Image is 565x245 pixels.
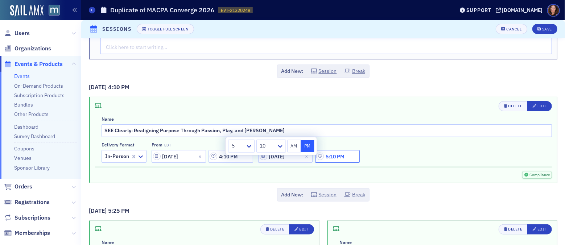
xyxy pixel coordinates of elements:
[537,227,547,231] div: Edit
[499,101,528,111] button: Delete
[14,101,33,108] a: Bundles
[14,145,34,152] a: Coupons
[542,27,552,31] div: Save
[299,227,308,231] div: Edit
[345,191,366,199] button: Break
[311,191,337,199] button: Session
[15,60,63,68] span: Events & Products
[209,150,253,163] input: 00:00 AM
[89,207,108,214] span: [DATE]
[281,191,303,199] span: Add New:
[301,140,314,153] button: PM
[508,227,523,231] div: Delete
[529,172,550,178] span: Compliance
[345,67,366,75] button: Break
[14,165,50,171] a: Sponsor Library
[287,140,301,153] button: AM
[14,133,55,140] a: Survey Dashboard
[527,224,552,234] button: Edit
[15,198,50,206] span: Registrations
[258,150,313,163] input: MM/DD/YYYY
[496,24,527,34] button: Cancel
[507,27,522,31] div: Cancel
[196,150,206,163] button: Close
[152,142,162,148] div: From
[4,60,63,68] a: Events & Products
[502,7,543,13] div: [DOMAIN_NAME]
[14,73,30,79] a: Events
[547,4,560,17] span: Profile
[106,43,547,51] div: rdw-editor
[221,7,250,13] span: EVT-21320248
[315,150,360,163] input: 00:00 AM
[303,150,313,163] button: Close
[152,150,206,163] input: MM/DD/YYYY
[499,224,528,234] button: Delete
[102,25,132,33] h4: Sessions
[89,83,108,91] span: [DATE]
[260,224,290,234] button: Delete
[527,101,552,111] button: Edit
[270,227,284,231] div: Delete
[532,24,557,34] button: Save
[14,83,63,89] a: On-Demand Products
[4,29,30,37] a: Users
[508,104,523,108] div: Delete
[110,6,215,14] h1: Duplicate of MACPA Converge 2026
[4,229,50,237] a: Memberships
[4,45,51,53] a: Organizations
[4,198,50,206] a: Registrations
[14,111,49,117] a: Other Products
[137,24,194,34] button: Toggle Full Screen
[108,83,129,91] span: 4:10 PM
[14,155,32,161] a: Venues
[49,5,60,16] img: SailAMX
[15,45,51,53] span: Organizations
[4,214,50,222] a: Subscriptions
[15,183,32,191] span: Orders
[15,229,50,237] span: Memberships
[44,5,60,17] a: View Homepage
[289,224,314,234] button: Edit
[466,7,491,13] div: Support
[15,29,30,37] span: Users
[10,5,44,17] img: SailAMX
[147,27,188,31] div: Toggle Full Screen
[108,207,129,214] span: 5:25 PM
[164,143,171,148] span: EDT
[537,104,547,108] div: Edit
[15,214,50,222] span: Subscriptions
[496,8,545,13] button: [DOMAIN_NAME]
[281,67,303,75] span: Add New:
[340,240,352,245] div: Name
[102,116,114,122] div: Name
[102,142,135,148] div: Delivery format
[311,67,337,75] button: Session
[14,92,65,99] a: Subscription Products
[14,124,38,130] a: Dashboard
[4,183,32,191] a: Orders
[102,240,114,245] div: Name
